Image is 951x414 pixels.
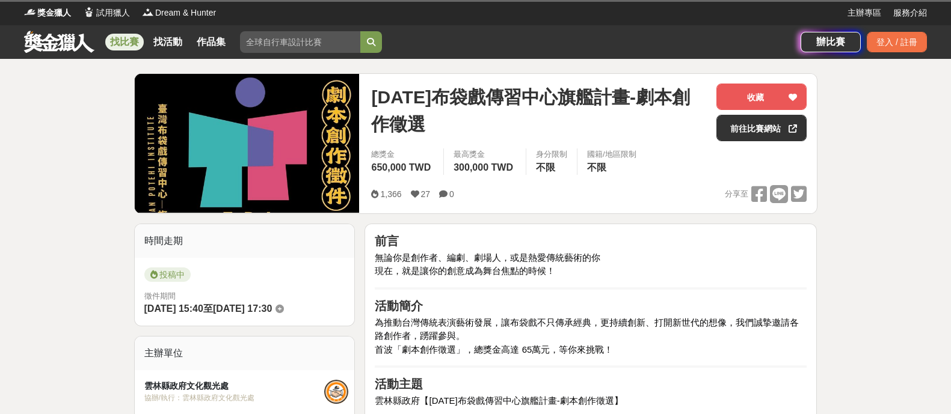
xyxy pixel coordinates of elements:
span: 分享至 [725,185,748,203]
strong: 前言 [375,234,399,248]
span: 試用獵人 [96,7,130,19]
strong: 活動簡介 [375,299,423,312]
img: Logo [83,6,95,18]
a: 服務介紹 [893,7,927,19]
span: [DATE]布袋戲傳習中心旗艦計畫-劇本創作徵選 [371,84,707,138]
span: 不限 [536,162,555,172]
span: 首波「劇本創作徵選」，總獎金高達 65萬元，等你來挑戰！ [375,344,613,355]
span: 27 [421,189,431,199]
button: 收藏 [716,84,807,110]
span: 獎金獵人 [37,7,71,19]
span: 現在，就是讓你的創意成為舞台焦點的時候！ [375,266,555,276]
span: Dream & Hunter [155,7,216,19]
img: Logo [24,6,36,18]
span: 為推動台灣傳統表演藝術發展，讓布袋戲不只傳承經典，更持續創新、打開新世代的想像，我們誠摯邀請各路創作者，踴躍參與。 [375,317,799,341]
div: 國籍/地區限制 [587,148,636,160]
img: Cover Image [135,74,360,213]
span: 最高獎金 [454,148,516,160]
span: 300,000 TWD [454,162,513,172]
span: [DATE] 15:40 [144,303,203,314]
span: 1,366 [380,189,401,199]
div: 主辦單位 [135,336,355,370]
a: 找比賽 [105,34,144,50]
div: 登入 / 註冊 [867,32,927,52]
a: 找活動 [149,34,187,50]
a: LogoDream & Hunter [142,7,216,19]
div: 身分限制 [536,148,567,160]
strong: 活動主題 [375,377,423,391]
span: 無論你是創作者、編劇、劇場人，或是熱愛傳統藝術的你 [375,252,600,263]
span: [DATE] 17:30 [213,303,272,314]
a: 前往比賽網站 [716,115,807,141]
a: 主辦專區 [848,7,881,19]
span: 650,000 TWD [371,162,431,172]
span: 投稿中 [144,267,191,282]
span: 總獎金 [371,148,434,160]
div: 時間走期 [135,224,355,258]
span: 不限 [587,162,606,172]
a: 辦比賽 [801,32,861,52]
a: Logo獎金獵人 [24,7,71,19]
a: 作品集 [192,34,230,50]
span: 雲林縣政府【[DATE]布袋戲傳習中心旗艦計畫-劇本創作徵選】 [375,395,623,406]
a: Logo試用獵人 [83,7,130,19]
input: 全球自行車設計比賽 [240,31,360,53]
div: 雲林縣政府文化觀光處 [144,380,324,392]
span: 徵件期間 [144,291,176,300]
span: 至 [203,303,213,314]
span: 0 [449,189,454,199]
img: Logo [142,6,154,18]
div: 協辦/執行： 雲林縣政府文化觀光處 [144,392,324,403]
